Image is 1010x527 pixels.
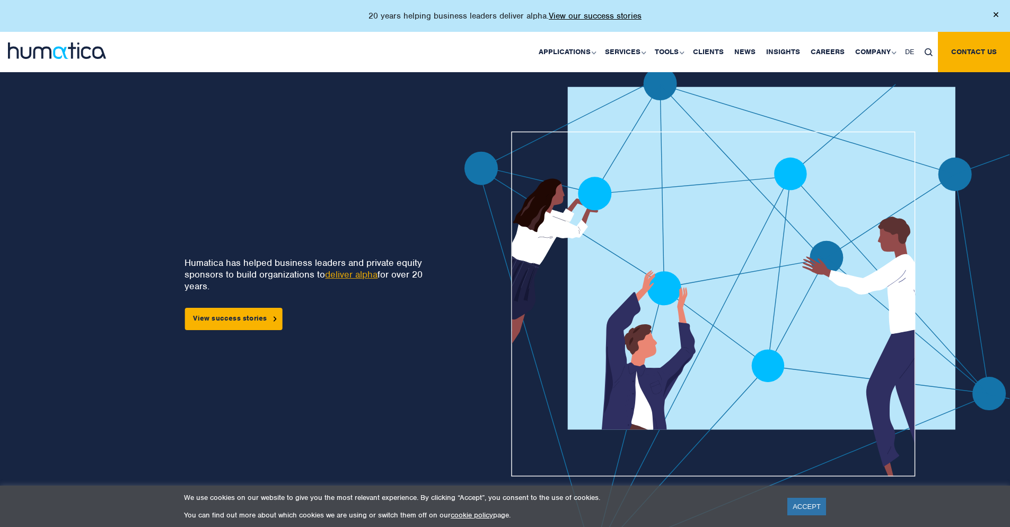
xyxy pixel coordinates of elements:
a: Clients [688,32,729,72]
a: Tools [649,32,688,72]
p: Humatica has helped business leaders and private equity sponsors to build organizations to for ov... [185,257,430,292]
a: News [729,32,761,72]
p: 20 years helping business leaders deliver alpha. [368,11,642,21]
p: We use cookies on our website to give you the most relevant experience. By clicking “Accept”, you... [184,493,774,502]
a: cookie policy [451,511,493,520]
p: You can find out more about which cookies we are using or switch them off on our page. [184,511,774,520]
a: Company [850,32,900,72]
a: deliver alpha [325,269,377,280]
span: DE [905,47,914,56]
a: DE [900,32,919,72]
a: Services [600,32,649,72]
a: View success stories [185,308,282,330]
a: Applications [533,32,600,72]
img: logo [8,42,106,59]
a: ACCEPT [787,498,826,515]
a: View our success stories [549,11,642,21]
a: Careers [805,32,850,72]
img: arrowicon [274,316,277,321]
a: Contact us [938,32,1010,72]
a: Insights [761,32,805,72]
img: search_icon [925,48,933,56]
